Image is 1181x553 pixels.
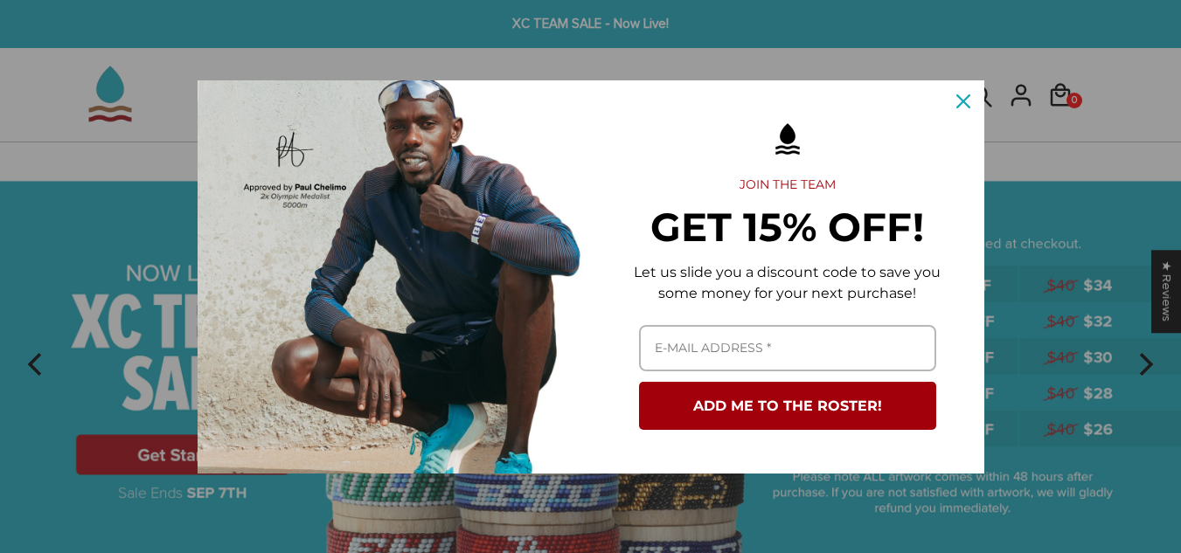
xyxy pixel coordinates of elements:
button: ADD ME TO THE ROSTER! [639,382,936,430]
p: Let us slide you a discount code to save you some money for your next purchase! [619,262,956,304]
button: Close [942,80,984,122]
strong: GET 15% OFF! [650,203,924,251]
input: Email field [639,325,936,371]
h2: JOIN THE TEAM [619,177,956,193]
svg: close icon [956,94,970,108]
